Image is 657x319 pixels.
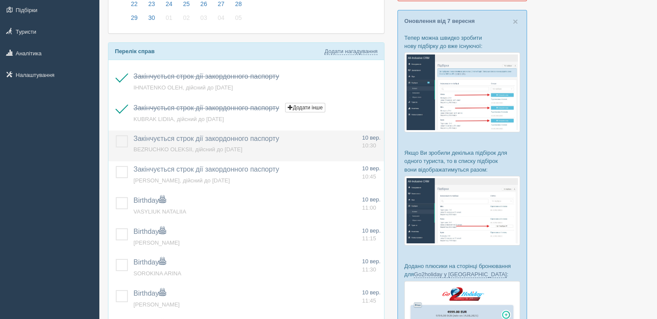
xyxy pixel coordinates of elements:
span: 11:15 [362,235,376,242]
span: 03 [198,12,209,23]
a: 30 [143,13,160,27]
a: Birthday [133,258,166,266]
p: Тепер можна швидко зробити нову підбірку до вже існуючої: [404,34,520,50]
a: IHNATENKO OLEH, дійсний до [DATE] [133,84,233,91]
span: 11:30 [362,266,376,273]
a: 02 [178,13,195,27]
a: SOROKINA ARINA [133,270,181,277]
a: 04 [213,13,229,27]
span: 10 вер. [362,258,381,265]
span: 01 [163,12,175,23]
a: Birthday [133,228,166,235]
span: 10 вер. [362,165,381,172]
img: %D0%BF%D1%96%D0%B4%D0%B1%D1%96%D1%80%D0%BA%D0%B8-%D0%B3%D1%80%D1%83%D0%BF%D0%B0-%D1%81%D1%80%D0%B... [404,176,520,246]
span: 04 [216,12,227,23]
a: Закінчується строк дії закордонного паспорту [133,73,279,80]
span: 29 [129,12,140,23]
a: Оновлення від 7 вересня [404,18,475,24]
a: VASYLIUK NATALIIA [133,208,186,215]
a: [PERSON_NAME] [133,301,180,308]
a: [PERSON_NAME], дійсний до [DATE] [133,177,230,184]
span: 10 вер. [362,227,381,234]
a: 29 [126,13,143,27]
a: 10 вер. 11:15 [362,227,381,243]
span: 05 [233,12,244,23]
a: BEZRUCHKO OLEKSII, дійсний до [DATE] [133,146,242,153]
b: Перелік справ [115,48,155,54]
a: Go2holiday у [GEOGRAPHIC_DATA] [414,271,507,278]
span: 10:45 [362,173,376,180]
span: 10 вер. [362,289,381,296]
span: 10 вер. [362,134,381,141]
a: 01 [161,13,177,27]
span: 10 вер. [362,196,381,203]
a: [PERSON_NAME] [133,239,180,246]
img: %D0%BF%D1%96%D0%B4%D0%B1%D1%96%D1%80%D0%BA%D0%B0-%D1%82%D1%83%D1%80%D0%B8%D1%81%D1%82%D1%83-%D1%8... [404,52,520,132]
a: Додати нагадування [324,48,378,55]
span: 02 [181,12,192,23]
button: Close [513,17,518,26]
a: 10 вер. 11:00 [362,196,381,212]
button: Додати інше [285,103,325,112]
a: 10 вер. 11:45 [362,289,381,305]
a: Birthday [133,290,166,297]
a: KUBRAK LIDIIA, дійсний до [DATE] [133,116,224,122]
p: Якщо Ви зробили декілька підбірок для одного туриста, то в списку підбірок вони відображатимуться... [404,149,520,173]
span: 11:00 [362,204,376,211]
a: 10 вер. 10:30 [362,134,381,150]
a: 05 [230,13,244,27]
a: 10 вер. 10:45 [362,165,381,181]
p: Додано плюсики на сторінці бронювання для : [404,262,520,278]
a: Закінчується строк дії закордонного паспорту [133,166,279,173]
span: 10:30 [362,142,376,149]
span: 11:45 [362,297,376,304]
a: Birthday [133,197,166,204]
span: × [513,16,518,26]
span: 30 [146,12,157,23]
a: Закінчується строк дії закордонного паспорту [133,104,279,112]
a: 10 вер. 11:30 [362,258,381,274]
a: Закінчується строк дії закордонного паспорту [133,135,279,142]
a: 03 [196,13,212,27]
